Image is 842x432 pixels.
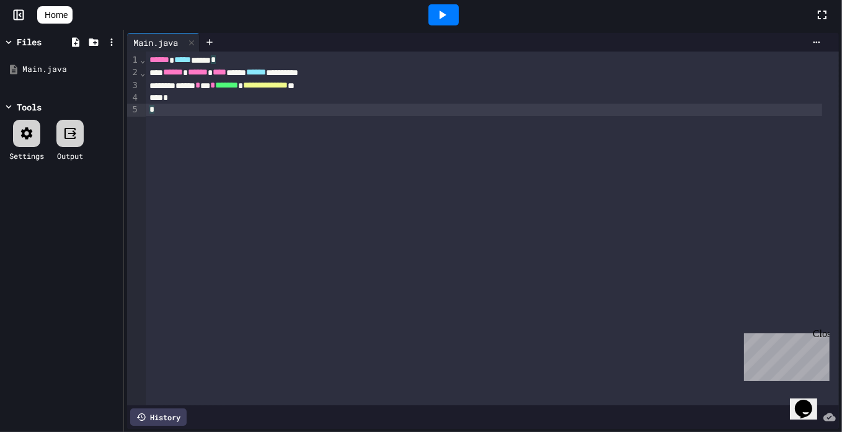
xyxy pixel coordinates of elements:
[5,5,86,79] div: Chat with us now!Close
[127,36,184,49] div: Main.java
[127,66,140,79] div: 2
[17,35,42,48] div: Files
[45,9,68,21] span: Home
[130,408,187,426] div: History
[9,150,44,161] div: Settings
[140,55,146,65] span: Fold line
[140,68,146,78] span: Fold line
[127,54,140,66] div: 1
[127,33,200,52] div: Main.java
[127,104,140,116] div: 5
[790,382,830,420] iframe: chat widget
[22,63,119,76] div: Main.java
[127,92,140,104] div: 4
[739,328,830,381] iframe: chat widget
[37,6,73,24] a: Home
[57,150,83,161] div: Output
[17,101,42,114] div: Tools
[127,79,140,92] div: 3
